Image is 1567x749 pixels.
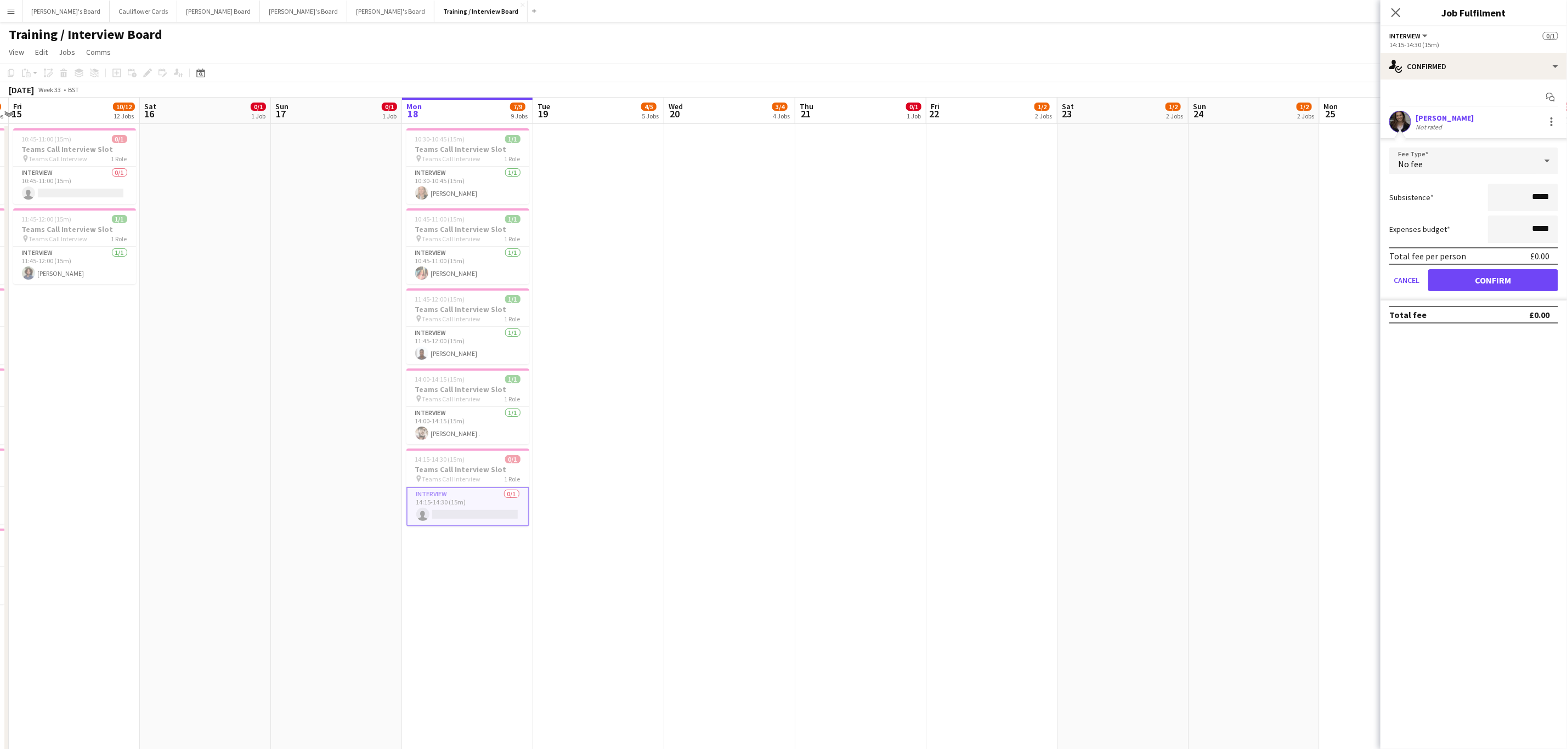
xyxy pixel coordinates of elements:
[505,455,521,463] span: 0/1
[86,47,111,57] span: Comms
[22,135,72,143] span: 10:45-11:00 (15m)
[406,464,529,474] h3: Teams Call Interview Slot
[111,155,127,163] span: 1 Role
[505,475,521,483] span: 1 Role
[406,288,529,364] app-job-card: 11:45-12:00 (15m)1/1Teams Call Interview Slot Teams Call Interview1 RoleInterview1/111:45-12:00 (...
[907,112,921,120] div: 1 Job
[144,101,156,111] span: Sat
[1035,112,1052,120] div: 2 Jobs
[1416,113,1474,123] div: [PERSON_NAME]
[406,224,529,234] h3: Teams Call Interview Slot
[505,155,521,163] span: 1 Role
[13,167,136,204] app-card-role: Interview0/110:45-11:00 (15m)
[406,128,529,204] app-job-card: 10:30-10:45 (15m)1/1Teams Call Interview Slot Teams Call Interview1 RoleInterview1/110:30-10:45 (...
[1324,101,1338,111] span: Mon
[406,304,529,314] h3: Teams Call Interview Slot
[406,327,529,364] app-card-role: Interview1/111:45-12:00 (15m)[PERSON_NAME]
[415,135,465,143] span: 10:30-10:45 (15m)
[260,1,347,22] button: [PERSON_NAME]'s Board
[422,235,481,243] span: Teams Call Interview
[29,235,88,243] span: Teams Call Interview
[111,235,127,243] span: 1 Role
[505,295,521,303] span: 1/1
[422,315,481,323] span: Teams Call Interview
[1416,123,1444,131] div: Not rated
[22,215,72,223] span: 11:45-12:00 (15m)
[415,455,465,463] span: 14:15-14:30 (15m)
[800,101,813,111] span: Thu
[422,395,481,403] span: Teams Call Interview
[143,107,156,120] span: 16
[422,155,481,163] span: Teams Call Interview
[13,224,136,234] h3: Teams Call Interview Slot
[406,101,422,111] span: Mon
[1062,101,1074,111] span: Sat
[1322,107,1338,120] span: 25
[406,208,529,284] app-job-card: 10:45-11:00 (15m)1/1Teams Call Interview Slot Teams Call Interview1 RoleInterview1/110:45-11:00 (...
[511,112,528,120] div: 9 Jobs
[4,45,29,59] a: View
[1428,269,1558,291] button: Confirm
[798,107,813,120] span: 21
[510,103,525,111] span: 7/9
[642,112,659,120] div: 5 Jobs
[9,47,24,57] span: View
[772,103,788,111] span: 3/4
[906,103,921,111] span: 0/1
[177,1,260,22] button: [PERSON_NAME] Board
[667,107,683,120] span: 20
[1297,103,1312,111] span: 1/2
[1389,32,1429,40] button: Interview
[1389,251,1466,262] div: Total fee per person
[9,26,162,43] h1: Training / Interview Board
[13,247,136,284] app-card-role: Interview1/111:45-12:00 (15m)[PERSON_NAME]
[35,47,48,57] span: Edit
[422,475,481,483] span: Teams Call Interview
[406,167,529,204] app-card-role: Interview1/110:30-10:45 (15m)[PERSON_NAME]
[1389,192,1434,202] label: Subsistence
[1389,41,1558,49] div: 14:15-14:30 (15m)
[13,144,136,154] h3: Teams Call Interview Slot
[251,103,266,111] span: 0/1
[1389,32,1421,40] span: Interview
[36,86,64,94] span: Week 33
[110,1,177,22] button: Cauliflower Cards
[13,208,136,284] app-job-card: 11:45-12:00 (15m)1/1Teams Call Interview Slot Teams Call Interview1 RoleInterview1/111:45-12:00 (...
[112,135,127,143] span: 0/1
[54,45,80,59] a: Jobs
[31,45,52,59] a: Edit
[1543,32,1558,40] span: 0/1
[1166,103,1181,111] span: 1/2
[538,101,550,111] span: Tue
[415,375,465,383] span: 14:00-14:15 (15m)
[1034,103,1050,111] span: 1/2
[382,103,397,111] span: 0/1
[1389,309,1427,320] div: Total fee
[59,47,75,57] span: Jobs
[82,45,115,59] a: Comms
[406,144,529,154] h3: Teams Call Interview Slot
[347,1,434,22] button: [PERSON_NAME]'s Board
[1060,107,1074,120] span: 23
[1297,112,1314,120] div: 2 Jobs
[1381,53,1567,80] div: Confirmed
[406,449,529,526] app-job-card: 14:15-14:30 (15m)0/1Teams Call Interview Slot Teams Call Interview1 RoleInterview0/114:15-14:30 (...
[505,395,521,403] span: 1 Role
[12,107,22,120] span: 15
[1166,112,1183,120] div: 2 Jobs
[13,128,136,204] div: 10:45-11:00 (15m)0/1Teams Call Interview Slot Teams Call Interview1 RoleInterview0/110:45-11:00 (...
[536,107,550,120] span: 19
[29,155,88,163] span: Teams Call Interview
[405,107,422,120] span: 18
[9,84,34,95] div: [DATE]
[406,368,529,444] app-job-card: 14:00-14:15 (15m)1/1Teams Call Interview Slot Teams Call Interview1 RoleInterview1/114:00-14:15 (...
[406,407,529,444] app-card-role: Interview1/114:00-14:15 (15m)[PERSON_NAME] .
[505,315,521,323] span: 1 Role
[251,112,265,120] div: 1 Job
